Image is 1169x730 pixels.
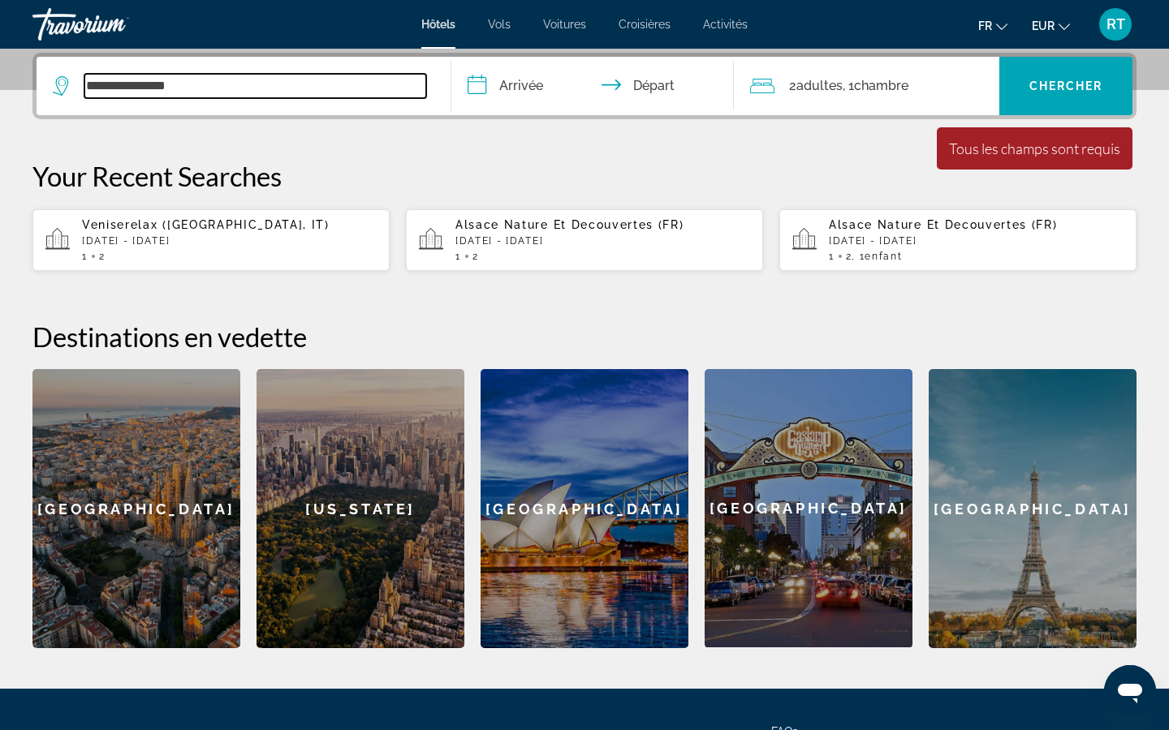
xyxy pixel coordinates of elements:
[1032,19,1055,32] span: EUR
[32,208,390,272] button: Veniserelax ([GEOGRAPHIC_DATA], IT)[DATE] - [DATE]12
[481,369,688,648] a: [GEOGRAPHIC_DATA]
[1106,16,1125,32] span: RT
[543,18,586,31] a: Voitures
[1104,665,1156,717] iframe: Bouton de lancement de la fenêtre de messagerie
[734,57,1000,115] button: Travelers: 2 adults, 0 children
[406,208,763,272] button: Alsace Nature Et Decouvertes (FR)[DATE] - [DATE]12
[455,235,750,247] p: [DATE] - [DATE]
[37,57,1132,115] div: Search widget
[619,18,671,31] a: Croisières
[32,3,195,45] a: Travorium
[999,57,1132,115] button: Chercher
[703,18,748,31] a: Activités
[929,369,1137,648] a: [GEOGRAPHIC_DATA]
[472,251,479,262] span: 2
[99,251,106,262] span: 2
[779,208,1137,272] button: Alsace Nature Et Decouvertes (FR)[DATE] - [DATE]12, 1Enfant
[32,320,1137,353] h2: Destinations en vedette
[789,75,843,97] span: 2
[82,251,88,262] span: 1
[843,75,908,97] span: , 1
[846,251,852,262] span: 2
[978,19,992,32] span: fr
[1094,7,1137,41] button: User Menu
[32,160,1137,192] p: Your Recent Searches
[82,218,330,231] span: Veniserelax ([GEOGRAPHIC_DATA], IT)
[421,18,455,31] a: Hôtels
[829,218,1057,231] span: Alsace Nature Et Decouvertes (FR)
[796,78,843,93] span: Adultes
[829,235,1124,247] p: [DATE] - [DATE]
[455,251,461,262] span: 1
[829,251,835,262] span: 1
[257,369,464,648] a: [US_STATE]
[1032,14,1070,37] button: Change currency
[82,235,377,247] p: [DATE] - [DATE]
[455,218,684,231] span: Alsace Nature Et Decouvertes (FR)
[852,251,902,262] span: , 1
[32,369,240,648] a: [GEOGRAPHIC_DATA]
[488,18,511,31] a: Vols
[451,57,734,115] button: Check in and out dates
[949,140,1120,157] div: Tous les champs sont requis
[1029,79,1103,92] span: Chercher
[705,369,912,648] a: [GEOGRAPHIC_DATA]
[865,251,902,262] span: Enfant
[854,78,908,93] span: Chambre
[978,14,1007,37] button: Change language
